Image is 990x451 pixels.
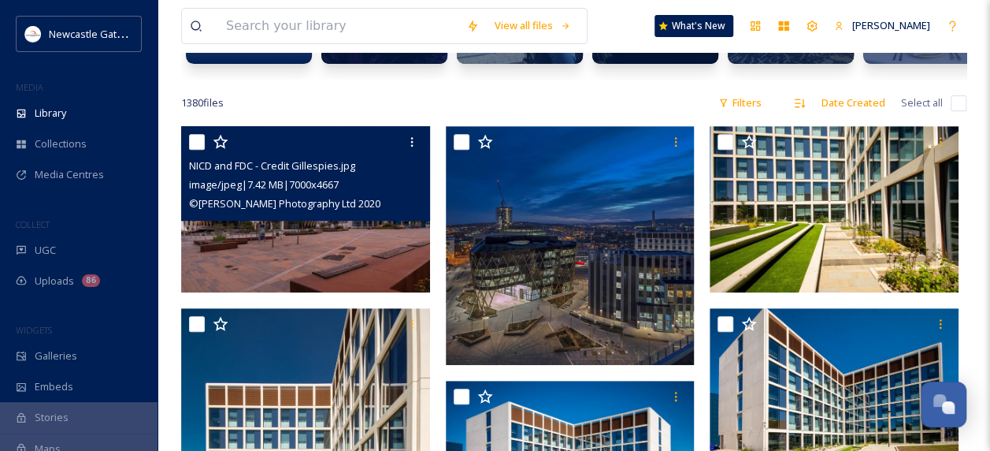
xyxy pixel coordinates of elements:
[35,274,74,289] span: Uploads
[35,106,66,121] span: Library
[710,88,769,118] div: Filters
[16,324,52,336] span: WIDGETS
[218,9,458,43] input: Search your library
[35,167,104,182] span: Media Centres
[446,126,695,365] img: Helix 090120200 - Credit Graeme Peacock.jpg
[189,158,355,173] span: NICD and FDC - Credit Gillespies.jpg
[189,177,339,192] span: image/jpeg | 7.42 MB | 7000 x 4667
[654,15,733,37] a: What's New
[487,10,579,41] a: View all files
[16,81,43,93] span: MEDIA
[710,126,958,293] img: KIER-BIO-3971.jpg
[35,136,87,151] span: Collections
[35,410,69,425] span: Stories
[181,95,224,110] span: 1380 file s
[901,95,943,110] span: Select all
[814,88,893,118] div: Date Created
[82,274,100,287] div: 86
[852,18,930,32] span: [PERSON_NAME]
[189,196,380,211] span: © [PERSON_NAME] Photography Ltd 2020
[35,379,73,394] span: Embeds
[49,26,194,41] span: Newcastle Gateshead Initiative
[16,218,50,230] span: COLLECT
[35,243,56,258] span: UGC
[921,382,966,427] button: Open Chat
[35,348,77,363] span: Galleries
[826,10,938,41] a: [PERSON_NAME]
[25,26,41,42] img: DqD9wEUd_400x400.jpg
